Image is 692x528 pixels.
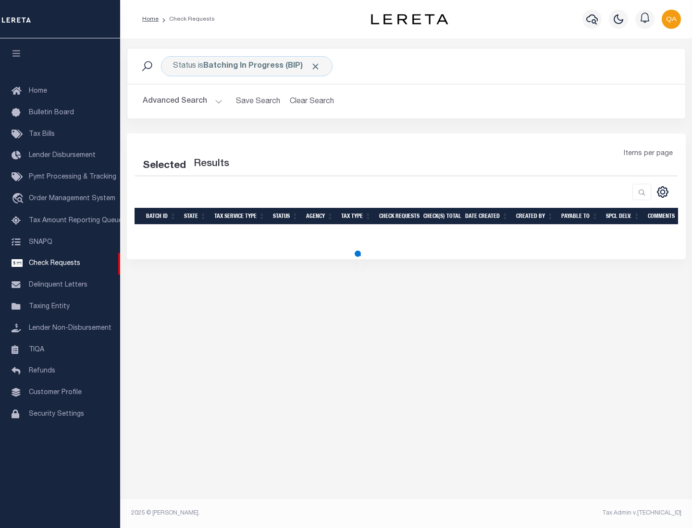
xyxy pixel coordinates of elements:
[29,282,87,288] span: Delinquent Letters
[124,509,407,517] div: 2025 © [PERSON_NAME].
[286,92,338,111] button: Clear Search
[624,149,673,159] span: Items per page
[161,56,333,76] div: Click to Edit
[29,260,80,267] span: Check Requests
[203,62,321,70] b: Batching In Progress (BIP)
[29,239,52,245] span: SNAPQ
[194,156,229,172] label: Results
[29,389,82,396] span: Customer Profile
[29,368,55,374] span: Refunds
[644,208,687,225] th: Comments
[29,131,55,138] span: Tax Bills
[413,509,681,517] div: Tax Admin v.[TECHNICAL_ID]
[143,158,186,174] div: Selected
[662,10,681,29] img: svg+xml;base64,PHN2ZyB4bWxucz0iaHR0cDovL3d3dy53My5vcmcvMjAwMC9zdmciIHBvaW50ZXItZXZlbnRzPSJub25lIi...
[29,217,123,224] span: Tax Amount Reporting Queue
[29,152,96,159] span: Lender Disbursement
[420,208,461,225] th: Check(s) Total
[159,15,215,24] li: Check Requests
[29,174,116,180] span: Pymt Processing & Tracking
[512,208,557,225] th: Created By
[29,411,84,418] span: Security Settings
[29,303,70,310] span: Taxing Entity
[142,208,180,225] th: Batch Id
[29,195,115,202] span: Order Management System
[302,208,337,225] th: Agency
[269,208,302,225] th: Status
[461,208,512,225] th: Date Created
[180,208,210,225] th: State
[142,16,159,22] a: Home
[29,325,111,332] span: Lender Non-Disbursement
[29,109,74,116] span: Bulletin Board
[29,346,44,353] span: TIQA
[12,193,27,205] i: travel_explore
[143,92,222,111] button: Advanced Search
[375,208,420,225] th: Check Requests
[602,208,644,225] th: Spcl Delv.
[230,92,286,111] button: Save Search
[310,61,321,72] span: Click to Remove
[29,88,47,95] span: Home
[337,208,375,225] th: Tax Type
[371,14,448,24] img: logo-dark.svg
[210,208,269,225] th: Tax Service Type
[557,208,602,225] th: Payable To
